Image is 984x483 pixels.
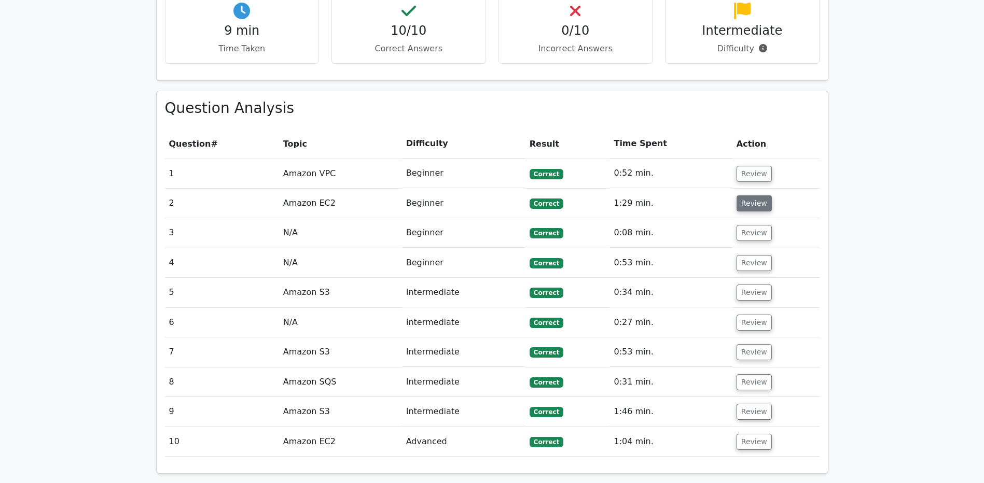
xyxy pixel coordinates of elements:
[165,397,279,427] td: 9
[609,159,732,188] td: 0:52 min.
[402,397,525,427] td: Intermediate
[402,367,525,397] td: Intermediate
[402,278,525,307] td: Intermediate
[165,189,279,218] td: 2
[737,374,772,390] button: Review
[609,189,732,218] td: 1:29 min.
[340,23,477,38] h4: 10/10
[402,218,525,248] td: Beginner
[279,248,402,278] td: N/A
[165,367,279,397] td: 8
[530,258,563,268] span: Correct
[165,248,279,278] td: 4
[279,397,402,427] td: Amazon S3
[525,129,610,159] th: Result
[279,218,402,248] td: N/A
[737,195,772,211] button: Review
[402,129,525,159] th: Difficulty
[737,344,772,360] button: Review
[530,169,563,179] span: Correct
[674,42,811,55] p: Difficulty
[530,377,563,388] span: Correct
[402,308,525,337] td: Intermediate
[609,129,732,159] th: Time Spent
[402,337,525,367] td: Intermediate
[279,159,402,188] td: Amazon VPC
[402,248,525,278] td: Beginner
[737,225,772,241] button: Review
[530,407,563,417] span: Correct
[530,347,563,358] span: Correct
[530,288,563,298] span: Correct
[402,427,525,457] td: Advanced
[279,337,402,367] td: Amazon S3
[507,42,644,55] p: Incorrect Answers
[737,434,772,450] button: Review
[507,23,644,38] h4: 0/10
[165,278,279,307] td: 5
[732,129,820,159] th: Action
[737,285,772,301] button: Review
[530,198,563,209] span: Correct
[609,278,732,307] td: 0:34 min.
[165,308,279,337] td: 6
[402,189,525,218] td: Beginner
[174,23,311,38] h4: 9 min
[279,129,402,159] th: Topic
[279,189,402,218] td: Amazon EC2
[174,42,311,55] p: Time Taken
[165,129,279,159] th: #
[165,427,279,457] td: 10
[609,367,732,397] td: 0:31 min.
[609,427,732,457] td: 1:04 min.
[737,404,772,420] button: Review
[530,437,563,447] span: Correct
[279,308,402,337] td: N/A
[609,397,732,427] td: 1:46 min.
[279,278,402,307] td: Amazon S3
[609,337,732,367] td: 0:53 min.
[609,308,732,337] td: 0:27 min.
[169,139,211,149] span: Question
[279,427,402,457] td: Amazon EC2
[530,228,563,238] span: Correct
[609,218,732,248] td: 0:08 min.
[737,315,772,331] button: Review
[402,159,525,188] td: Beginner
[609,248,732,278] td: 0:53 min.
[165,100,820,117] h3: Question Analysis
[674,23,811,38] h4: Intermediate
[165,159,279,188] td: 1
[165,337,279,367] td: 7
[530,318,563,328] span: Correct
[165,218,279,248] td: 3
[737,166,772,182] button: Review
[279,367,402,397] td: Amazon SQS
[340,42,477,55] p: Correct Answers
[737,255,772,271] button: Review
